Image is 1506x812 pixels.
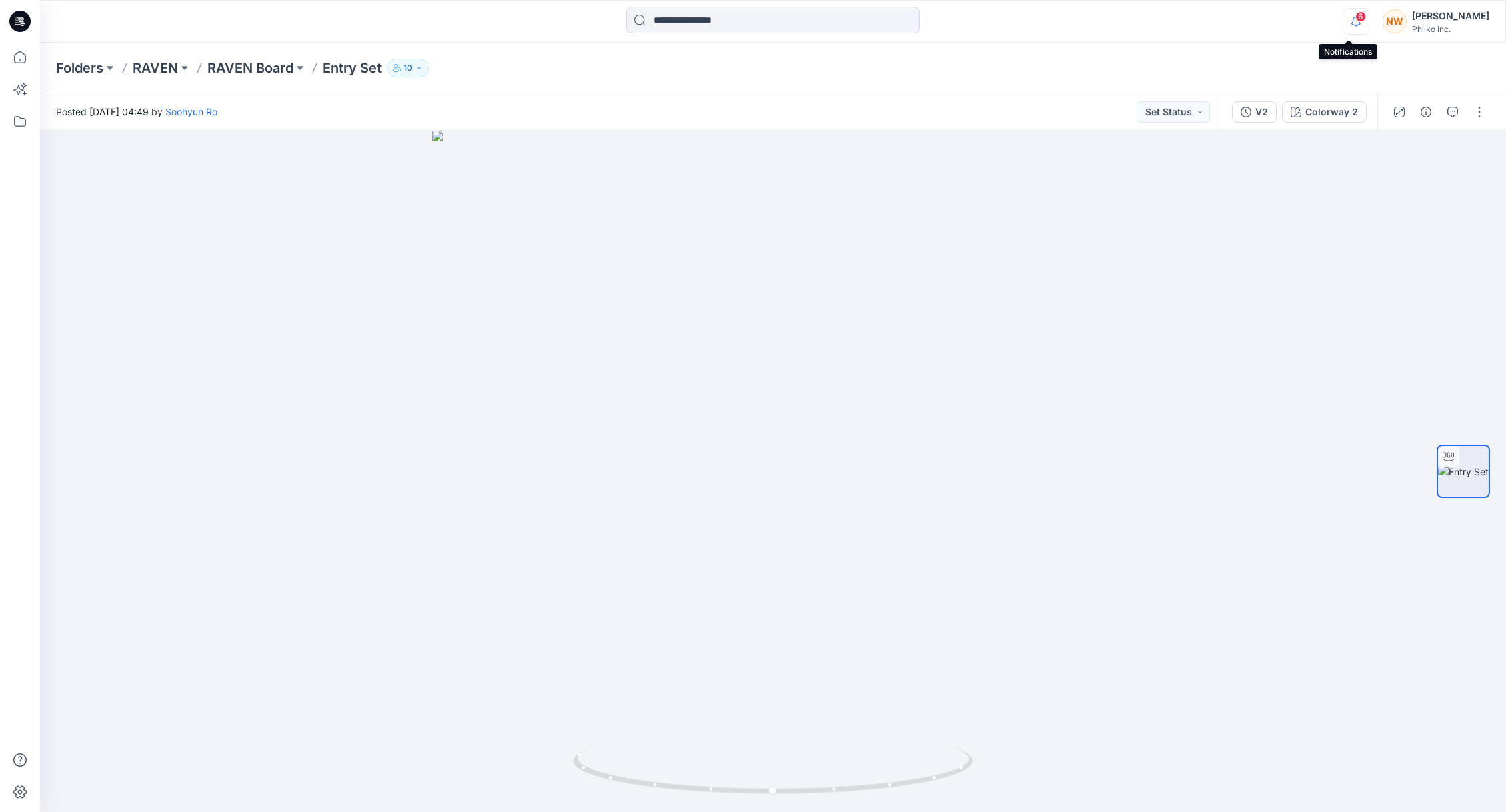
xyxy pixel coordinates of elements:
[1232,101,1277,123] button: V2
[165,106,217,117] a: Soohyun Ro
[207,59,293,77] a: RAVEN Board
[387,59,429,77] button: 10
[1282,101,1367,123] button: Colorway 2
[133,59,178,77] a: RAVEN
[323,59,382,77] p: Entry Set
[1438,465,1489,479] img: Entry Set
[1383,9,1407,33] div: NW
[56,105,217,119] span: Posted [DATE] 04:49 by
[1355,11,1366,22] span: 6
[1255,105,1268,119] div: V2
[1305,105,1358,119] div: Colorway 2
[56,59,103,77] a: Folders
[1412,24,1489,34] div: Philko Inc.
[404,61,412,75] p: 10
[1415,101,1437,123] button: Details
[1412,8,1489,24] div: [PERSON_NAME]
